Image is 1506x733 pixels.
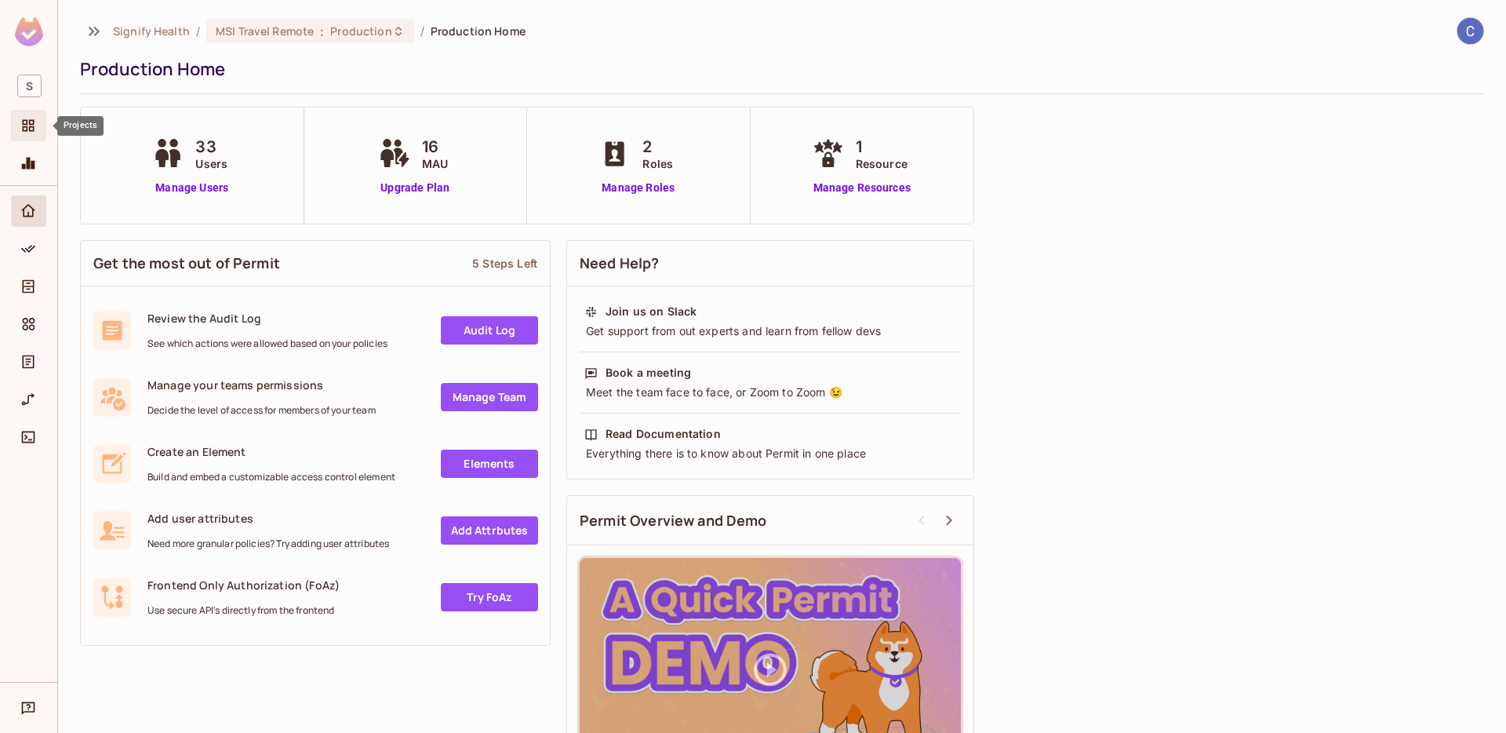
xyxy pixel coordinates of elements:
[606,365,691,381] div: Book a meeting
[422,135,448,159] span: 16
[11,421,46,453] div: Connect
[441,316,538,345] a: Audit Log
[580,253,660,273] span: Need Help?
[147,444,395,459] span: Create an Element
[584,323,956,339] div: Get support from out experts and learn from fellow devs
[431,24,526,38] span: Production Home
[642,155,673,172] span: Roles
[441,450,538,478] a: Elements
[11,271,46,302] div: Directory
[11,308,46,340] div: Elements
[147,604,340,617] span: Use secure API's directly from the frontend
[441,383,538,411] a: Manage Team
[195,135,227,159] span: 33
[17,75,42,97] span: S
[147,511,389,526] span: Add user attributes
[80,57,1476,81] div: Production Home
[148,180,235,196] a: Manage Users
[15,17,43,46] img: SReyMgAAAABJRU5ErkJggg==
[57,116,104,136] div: Projects
[330,24,391,38] span: Production
[441,516,538,545] a: Add Attrbutes
[216,24,314,38] span: MSI Travel Remote
[584,385,956,400] div: Meet the team face to face, or Zoom to Zoom 😉
[375,180,456,196] a: Upgrade Plan
[580,511,767,531] span: Permit Overview and Demo
[11,110,46,141] div: Projects
[147,377,376,392] span: Manage your teams permissions
[147,538,389,550] span: Need more granular policies? Try adding user attributes
[11,68,46,104] div: Workspace: Signify Health
[147,404,376,417] span: Decide the level of access for members of your team
[11,384,46,415] div: URL Mapping
[319,25,325,38] span: :
[595,180,681,196] a: Manage Roles
[147,578,340,593] span: Frontend Only Authorization (FoAz)
[441,583,538,611] a: Try FoAz
[809,180,915,196] a: Manage Resources
[11,346,46,377] div: Audit Log
[606,304,697,319] div: Join us on Slack
[196,24,200,38] li: /
[11,233,46,264] div: Policy
[472,256,537,271] div: 5 Steps Left
[606,426,721,442] div: Read Documentation
[147,311,387,326] span: Review the Audit Log
[113,24,190,38] span: the active workspace
[856,155,908,172] span: Resource
[11,692,46,724] div: Help & Updates
[1457,18,1483,44] img: Chick Leiby
[642,135,673,159] span: 2
[195,155,227,172] span: Users
[93,253,280,273] span: Get the most out of Permit
[11,195,46,227] div: Home
[856,135,908,159] span: 1
[422,155,448,172] span: MAU
[147,471,395,483] span: Build and embed a customizable access control element
[147,337,387,350] span: See which actions were allowed based on your policies
[584,446,956,461] div: Everything there is to know about Permit in one place
[420,24,424,38] li: /
[11,148,46,179] div: Monitoring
